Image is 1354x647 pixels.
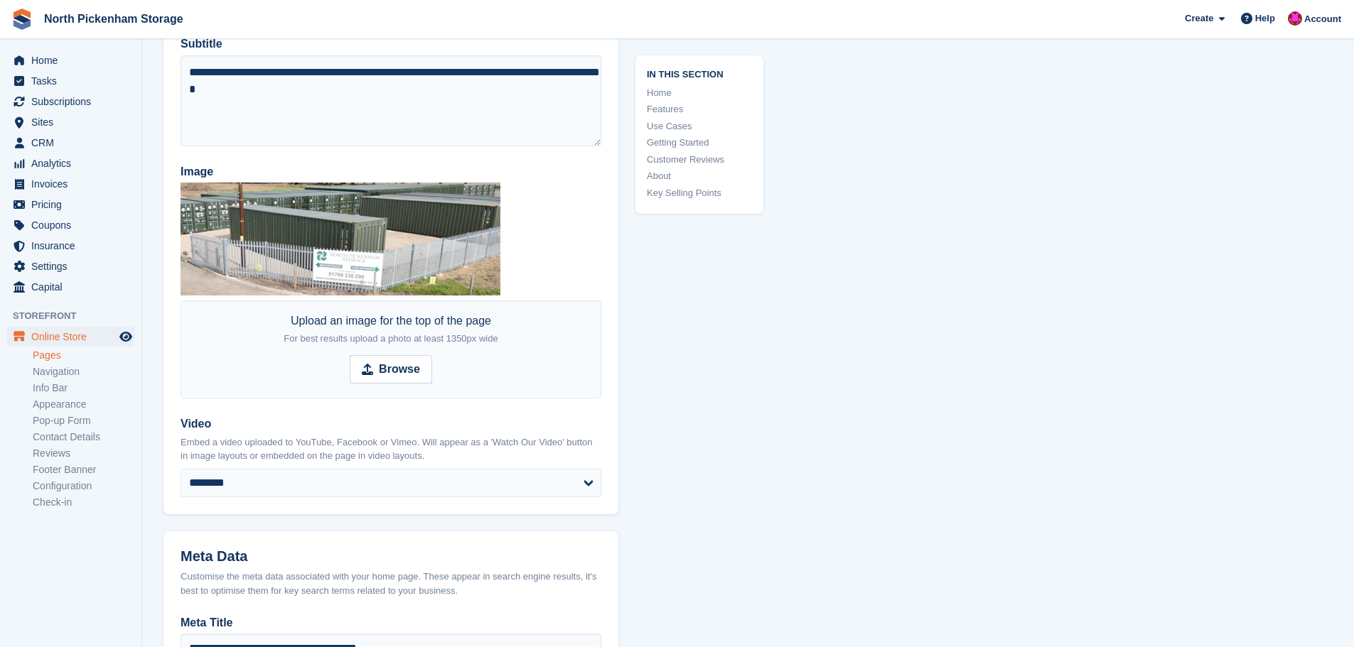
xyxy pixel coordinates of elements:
[33,496,134,509] a: Check-in
[7,112,134,132] a: menu
[33,365,134,379] a: Navigation
[7,236,134,256] a: menu
[181,415,601,433] label: Video
[31,236,117,256] span: Insurance
[13,309,141,323] span: Storefront
[117,328,134,345] a: Preview store
[7,215,134,235] a: menu
[7,153,134,173] a: menu
[1185,11,1213,26] span: Create
[181,548,601,565] h2: Meta Data
[31,215,117,235] span: Coupons
[31,50,117,70] span: Home
[31,327,117,347] span: Online Store
[31,133,117,153] span: CRM
[181,614,601,631] label: Meta Title
[647,186,752,200] a: Key Selling Points
[33,349,134,362] a: Pages
[647,169,752,183] a: About
[7,174,134,194] a: menu
[33,414,134,428] a: Pop-up Form
[31,92,117,112] span: Subscriptions
[33,479,134,493] a: Configuration
[181,570,601,597] div: Customise the meta data associated with your home page. These appear in search engine results, it...
[7,256,134,276] a: menu
[7,133,134,153] a: menu
[284,333,498,344] span: For best results upload a photo at least 1350px wide
[181,183,500,295] img: Gate%20and%20Sign.png
[7,277,134,297] a: menu
[181,36,601,53] label: Subtitle
[1304,12,1341,26] span: Account
[181,163,601,180] label: Image
[38,7,189,31] a: North Pickenham Storage
[31,174,117,194] span: Invoices
[31,277,117,297] span: Capital
[7,92,134,112] a: menu
[647,102,752,116] a: Features
[31,256,117,276] span: Settings
[181,435,601,463] p: Embed a video uploaded to YouTube, Facebook or Vimeo. Will appear as a 'Watch Our Video' button i...
[1255,11,1275,26] span: Help
[33,463,134,477] a: Footer Banner
[350,355,432,384] input: Browse
[33,430,134,444] a: Contact Details
[11,9,33,30] img: stora-icon-8386f47178a22dfd0bd8f6a31ec36ba5ce8667c1dd55bd0f319d3a0aa187defe.svg
[284,312,498,347] div: Upload an image for the top of the page
[647,67,752,80] span: In this section
[7,50,134,70] a: menu
[33,447,134,460] a: Reviews
[1288,11,1302,26] img: Dylan Taylor
[647,86,752,100] a: Home
[7,195,134,214] a: menu
[31,153,117,173] span: Analytics
[647,119,752,134] a: Use Cases
[647,153,752,167] a: Customer Reviews
[7,327,134,347] a: menu
[379,361,420,378] strong: Browse
[33,381,134,395] a: Info Bar
[31,195,117,214] span: Pricing
[31,71,117,91] span: Tasks
[647,136,752,150] a: Getting Started
[31,112,117,132] span: Sites
[7,71,134,91] a: menu
[33,398,134,411] a: Appearance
